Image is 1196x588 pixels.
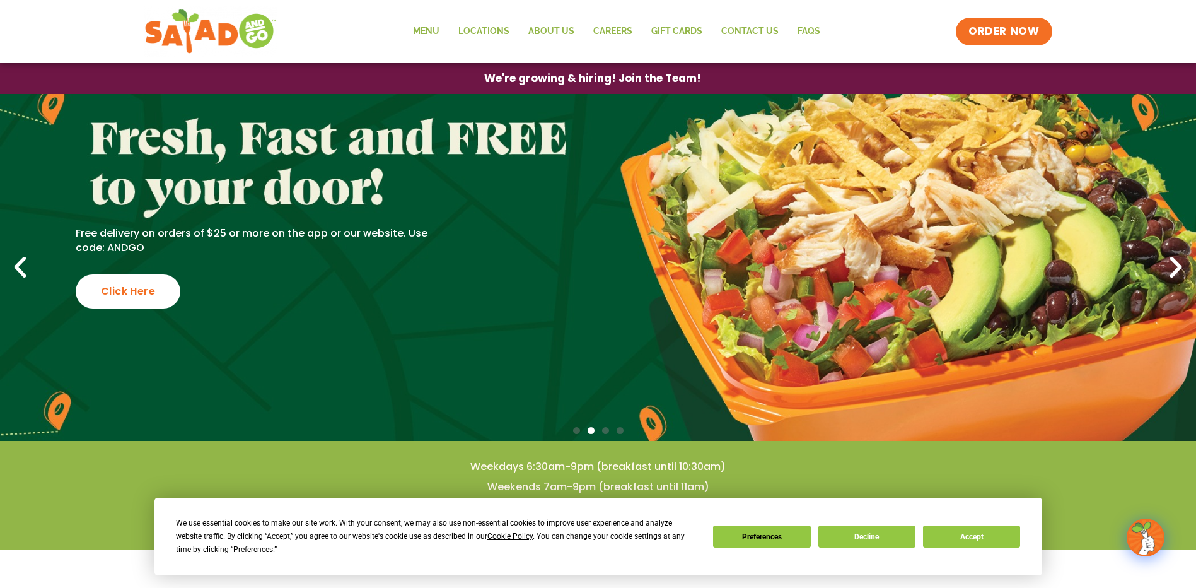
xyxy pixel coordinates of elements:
[713,526,810,548] button: Preferences
[584,17,642,46] a: Careers
[76,274,180,309] div: Click Here
[144,6,277,57] img: new-SAG-logo-768×292
[923,526,1020,548] button: Accept
[76,226,445,255] p: Free delivery on orders of $25 or more on the app or our website. Use code: ANDGO
[573,427,580,434] span: Go to slide 1
[449,17,519,46] a: Locations
[25,460,1171,474] h4: Weekdays 6:30am-9pm (breakfast until 10:30am)
[233,545,273,554] span: Preferences
[154,498,1042,575] div: Cookie Consent Prompt
[6,254,34,281] div: Previous slide
[1162,254,1190,281] div: Next slide
[404,17,449,46] a: Menu
[487,532,533,541] span: Cookie Policy
[1128,520,1163,555] img: wpChatIcon
[956,18,1052,45] a: ORDER NOW
[712,17,788,46] a: Contact Us
[788,17,830,46] a: FAQs
[642,17,712,46] a: GIFT CARDS
[176,517,698,556] div: We use essential cookies to make our site work. With your consent, we may also use non-essential ...
[617,427,624,434] span: Go to slide 4
[519,17,584,46] a: About Us
[465,64,720,93] a: We're growing & hiring! Join the Team!
[602,427,609,434] span: Go to slide 3
[25,480,1171,494] h4: Weekends 7am-9pm (breakfast until 11am)
[588,427,595,434] span: Go to slide 2
[968,24,1039,39] span: ORDER NOW
[484,73,701,84] span: We're growing & hiring! Join the Team!
[818,526,915,548] button: Decline
[404,17,830,46] nav: Menu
